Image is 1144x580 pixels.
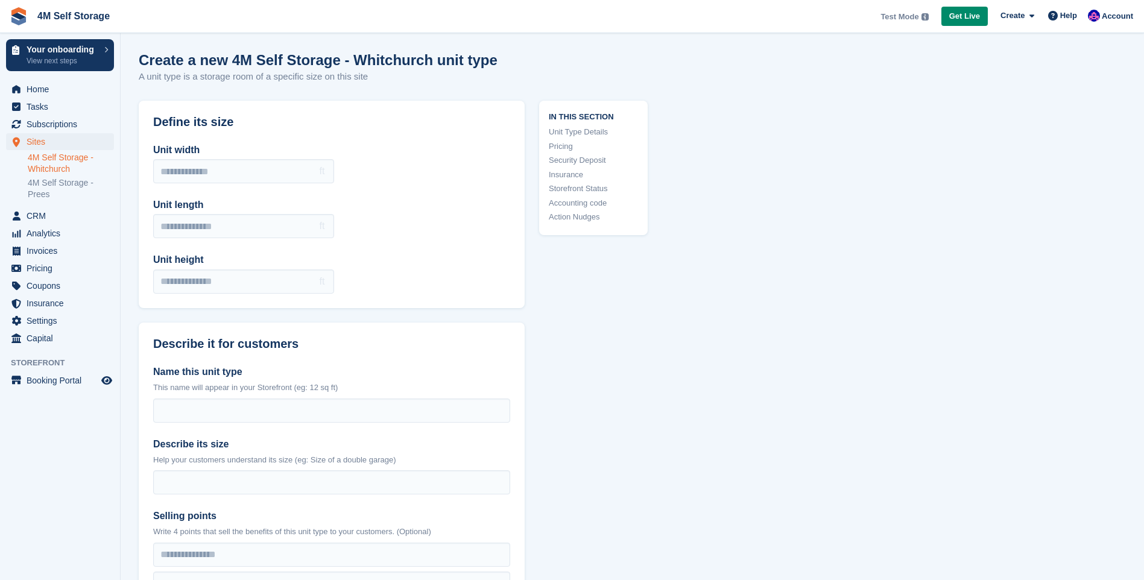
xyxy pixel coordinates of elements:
p: This name will appear in your Storefront (eg: 12 sq ft) [153,382,510,394]
span: Account [1102,10,1133,22]
span: Get Live [949,10,980,22]
span: Analytics [27,225,99,242]
span: Subscriptions [27,116,99,133]
a: Accounting code [549,197,638,209]
span: Settings [27,312,99,329]
label: Unit width [153,143,334,157]
label: Unit height [153,253,334,267]
img: Pete Clutton [1088,10,1100,22]
a: Preview store [100,373,114,388]
span: Help [1060,10,1077,22]
img: stora-icon-8386f47178a22dfd0bd8f6a31ec36ba5ce8667c1dd55bd0f319d3a0aa187defe.svg [10,7,28,25]
span: Test Mode [880,11,918,23]
h2: Describe it for customers [153,337,510,351]
span: Pricing [27,260,99,277]
span: Coupons [27,277,99,294]
img: icon-info-grey-7440780725fd019a000dd9b08b2336e03edf1995a4989e88bcd33f0948082b44.svg [921,13,929,20]
a: menu [6,295,114,312]
a: menu [6,372,114,389]
a: Security Deposit [549,154,638,166]
span: Capital [27,330,99,347]
h1: Create a new 4M Self Storage - Whitchurch unit type [139,52,498,68]
p: View next steps [27,55,98,66]
label: Unit length [153,198,334,212]
a: Action Nudges [549,211,638,223]
span: Insurance [27,295,99,312]
a: Get Live [941,7,988,27]
label: Name this unit type [153,365,510,379]
label: Describe its size [153,437,510,452]
span: Tasks [27,98,99,115]
a: Your onboarding View next steps [6,39,114,71]
a: Unit Type Details [549,126,638,138]
a: menu [6,133,114,150]
a: 4M Self Storage - Prees [28,177,114,200]
a: 4M Self Storage [33,6,115,26]
span: Storefront [11,357,120,369]
label: Selling points [153,509,510,523]
a: menu [6,116,114,133]
span: Create [1000,10,1025,22]
span: Sites [27,133,99,150]
a: Pricing [549,140,638,153]
span: Home [27,81,99,98]
a: menu [6,277,114,294]
span: CRM [27,207,99,224]
a: menu [6,207,114,224]
a: menu [6,330,114,347]
a: menu [6,81,114,98]
p: Your onboarding [27,45,98,54]
a: menu [6,312,114,329]
p: Write 4 points that sell the benefits of this unit type to your customers. (Optional) [153,526,510,538]
span: Booking Portal [27,372,99,389]
a: Insurance [549,169,638,181]
a: menu [6,225,114,242]
a: menu [6,242,114,259]
a: Storefront Status [549,183,638,195]
a: menu [6,98,114,115]
h2: Define its size [153,115,510,129]
span: In this section [549,110,638,122]
p: Help your customers understand its size (eg: Size of a double garage) [153,454,510,466]
span: Invoices [27,242,99,259]
a: menu [6,260,114,277]
p: A unit type is a storage room of a specific size on this site [139,70,498,84]
a: 4M Self Storage - Whitchurch [28,152,114,175]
